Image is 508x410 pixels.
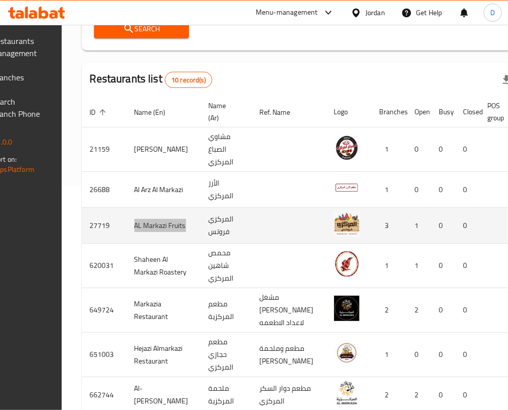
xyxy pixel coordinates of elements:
td: 2 [407,288,431,333]
td: 649724 [82,288,126,333]
td: المركزي فروتس [201,208,252,244]
td: 21159 [82,127,126,172]
h2: Restaurants list [90,71,212,88]
td: مشاوي الصباغ المركزي [201,127,252,172]
img: Hejazi Almarkazi Restaurant [334,340,359,366]
td: 0 [455,208,480,244]
span: ID [90,106,109,118]
td: 1 [407,244,431,288]
td: Markazia Restaurant [126,288,201,333]
div: Jordan [365,7,385,18]
img: Markazia Restaurant [334,296,359,321]
td: 3 [372,208,407,244]
td: Shaheen Al Markazi Roastery [126,244,201,288]
th: Busy [431,97,455,127]
th: Branches [372,97,407,127]
img: AL Markazi Fruits [334,211,359,236]
td: 0 [455,288,480,333]
td: 0 [431,208,455,244]
span: Name (En) [134,106,179,118]
td: مشغل [PERSON_NAME] لاعداد الاطعمه [252,288,326,333]
th: Logo [326,97,372,127]
td: 1 [407,208,431,244]
td: مطعم وملحمة [PERSON_NAME] [252,333,326,377]
th: Open [407,97,431,127]
td: 0 [431,333,455,377]
td: 651003 [82,333,126,377]
button: Search [94,20,189,38]
td: 0 [407,172,431,208]
span: Ref. Name [260,106,304,118]
td: 0 [455,127,480,172]
td: مطعم حجازي المركزي [201,333,252,377]
span: Search [102,23,181,35]
th: Closed [455,97,480,127]
td: 0 [431,244,455,288]
td: 1 [372,333,407,377]
td: 27719 [82,208,126,244]
td: الأرز المركزي [201,172,252,208]
td: 0 [431,288,455,333]
span: D [490,7,495,18]
td: 0 [431,127,455,172]
td: 0 [407,127,431,172]
td: 620031 [82,244,126,288]
td: 0 [455,333,480,377]
img: Mashawi AlSabagh Almarkazi [334,135,359,160]
span: 10 record(s) [165,75,212,85]
td: 0 [407,333,431,377]
td: 0 [455,244,480,288]
td: 0 [431,172,455,208]
td: مطعم المركزية [201,288,252,333]
td: Hejazi Almarkazi Restaurant [126,333,201,377]
div: Menu-management [256,7,318,19]
span: Name (Ar) [209,100,240,124]
td: 1 [372,172,407,208]
td: AL Markazi Fruits [126,208,201,244]
td: 2 [372,288,407,333]
td: 1 [372,244,407,288]
img: Al-Markazia butchery [334,380,359,405]
td: 26688 [82,172,126,208]
td: محمص شاهين المركزي [201,244,252,288]
div: Total records count [165,72,212,88]
td: [PERSON_NAME] [126,127,201,172]
td: 1 [372,127,407,172]
td: Al Arz Al Markazi [126,172,201,208]
img: Shaheen Al Markazi Roastery [334,251,359,277]
td: 0 [455,172,480,208]
img: Al Arz Al Markazi [334,175,359,200]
